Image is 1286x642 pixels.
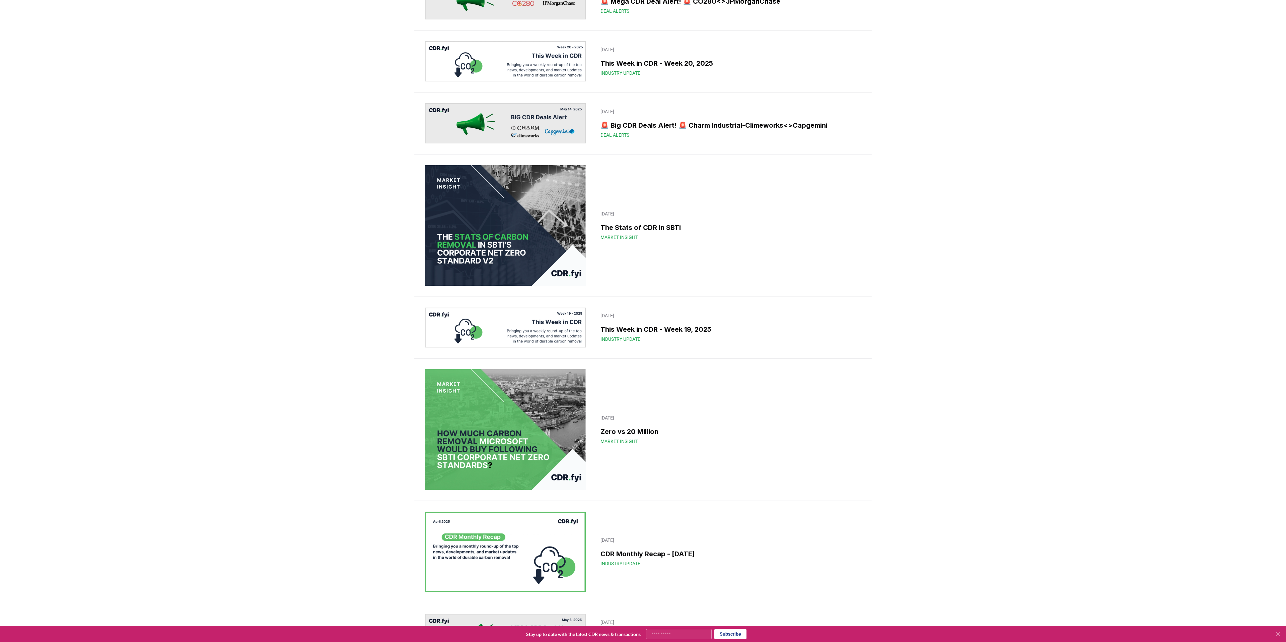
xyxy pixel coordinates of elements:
p: [DATE] [600,46,857,53]
span: Industry Update [600,336,640,342]
a: [DATE]This Week in CDR - Week 19, 2025Industry Update [596,308,861,346]
span: Industry Update [600,70,640,76]
img: This Week in CDR - Week 20, 2025 blog post image [425,41,586,81]
span: Deal Alerts [600,132,629,138]
p: [DATE] [600,537,857,543]
p: [DATE] [600,312,857,319]
a: [DATE]Zero vs 20 MillionMarket Insight [596,410,861,449]
img: CDR Monthly Recap - April 2025 blog post image [425,512,586,592]
h3: Zero vs 20 Million [600,427,857,437]
span: Deal Alerts [600,8,629,14]
p: [DATE] [600,210,857,217]
a: [DATE]🚨 Big CDR Deals Alert! 🚨 Charm Industrial-Climeworks<>CapgeminiDeal Alerts [596,104,861,142]
h3: This Week in CDR - Week 20, 2025 [600,58,857,68]
p: [DATE] [600,414,857,421]
h3: The Stats of CDR in SBTi [600,222,857,233]
p: [DATE] [600,108,857,115]
span: Industry Update [600,560,640,567]
a: [DATE]The Stats of CDR in SBTiMarket Insight [596,206,861,245]
a: [DATE]This Week in CDR - Week 20, 2025Industry Update [596,42,861,80]
span: Market Insight [600,438,638,445]
h3: This Week in CDR - Week 19, 2025 [600,324,857,334]
h3: CDR Monthly Recap - [DATE] [600,549,857,559]
h3: 🚨 Big CDR Deals Alert! 🚨 Charm Industrial-Climeworks<>Capgemini [600,120,857,130]
span: Market Insight [600,234,638,241]
p: [DATE] [600,619,857,626]
img: 🚨 Big CDR Deals Alert! 🚨 Charm Industrial-Climeworks<>Capgemini blog post image [425,103,586,143]
img: Zero vs 20 Million blog post image [425,369,586,490]
img: This Week in CDR - Week 19, 2025 blog post image [425,308,586,348]
a: [DATE]CDR Monthly Recap - [DATE]Industry Update [596,533,861,571]
img: The Stats of CDR in SBTi blog post image [425,165,586,286]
